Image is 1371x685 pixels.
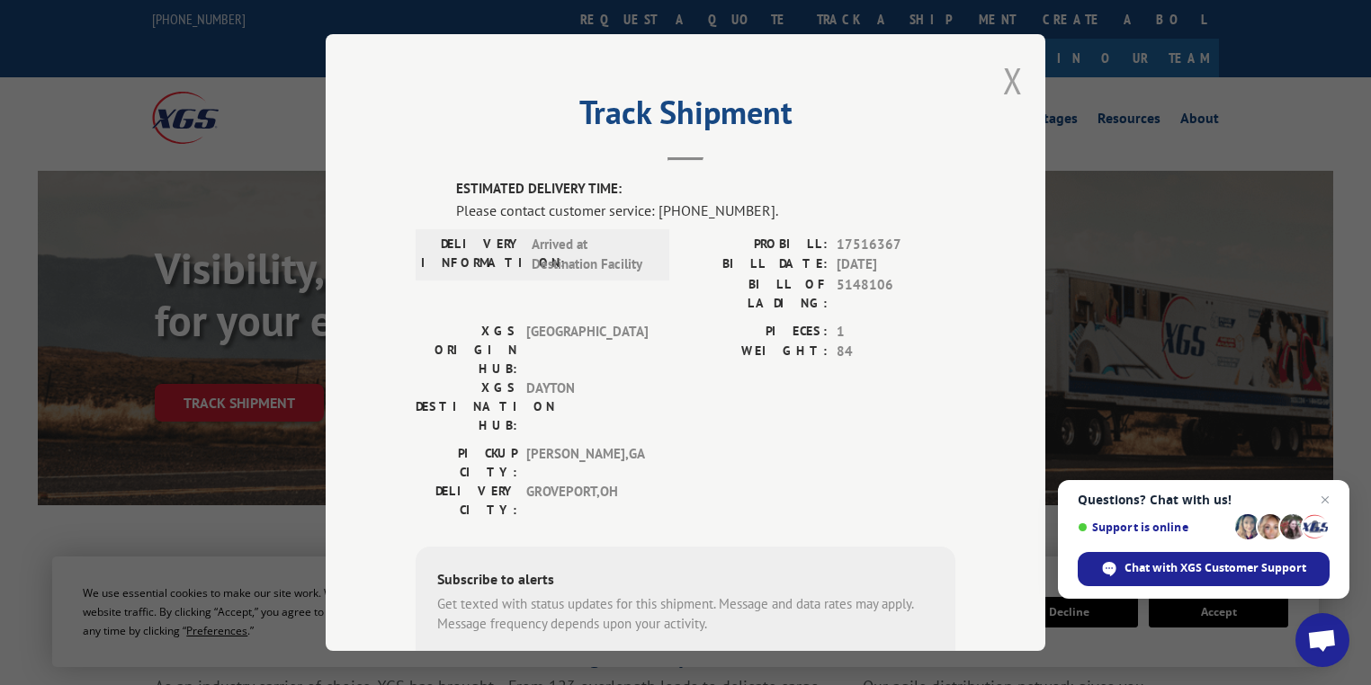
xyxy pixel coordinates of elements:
[1078,493,1330,507] span: Questions? Chat with us!
[526,444,648,482] span: [PERSON_NAME] , GA
[416,378,517,435] label: XGS DESTINATION HUB:
[685,342,828,362] label: WEIGHT:
[437,594,934,635] div: Get texted with status updates for this shipment. Message and data rates may apply. Message frequ...
[1295,613,1349,667] a: Open chat
[685,322,828,342] label: PIECES:
[837,235,955,255] span: 17516367
[1078,552,1330,586] span: Chat with XGS Customer Support
[456,200,955,221] div: Please contact customer service: [PHONE_NUMBER].
[1125,560,1306,576] span: Chat with XGS Customer Support
[1003,57,1023,104] button: Close modal
[685,254,828,275] label: BILL DATE:
[837,254,955,275] span: [DATE]
[456,179,955,200] label: ESTIMATED DELIVERY TIME:
[437,568,934,594] div: Subscribe to alerts
[416,444,517,482] label: PICKUP CITY:
[837,342,955,362] span: 84
[526,322,648,378] span: [GEOGRAPHIC_DATA]
[837,275,955,313] span: 5148106
[416,322,517,378] label: XGS ORIGIN HUB:
[685,275,828,313] label: BILL OF LADING:
[1078,520,1229,534] span: Support is online
[837,322,955,342] span: 1
[532,235,653,275] span: Arrived at Destination Facility
[526,482,648,520] span: GROVEPORT , OH
[526,378,648,435] span: DAYTON
[416,100,955,134] h2: Track Shipment
[685,235,828,255] label: PROBILL:
[416,482,517,520] label: DELIVERY CITY:
[421,235,523,275] label: DELIVERY INFORMATION:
